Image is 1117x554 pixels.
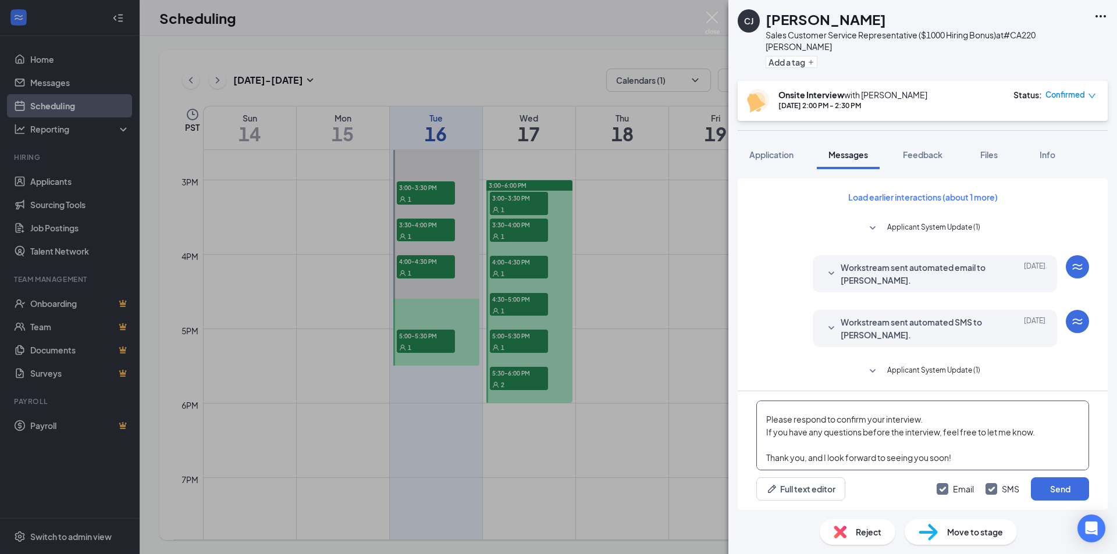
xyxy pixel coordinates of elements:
[824,267,838,281] svg: SmallChevronDown
[866,221,880,235] svg: SmallChevronDown
[1088,92,1096,100] span: down
[838,188,1008,206] button: Load earlier interactions (about 1 more)
[778,101,927,110] div: [DATE] 2:00 PM - 2:30 PM
[766,56,817,68] button: PlusAdd a tag
[756,401,1089,470] textarea: Hello [PERSON_NAME], I’m just reaching out as a reminder for your interview scheduled for [DATE] ...
[841,316,993,341] span: Workstream sent automated SMS to [PERSON_NAME].
[980,149,998,160] span: Files
[841,261,993,287] span: Workstream sent automated email to [PERSON_NAME].
[756,477,845,501] button: Full text editorPen
[1077,514,1105,542] div: Open Intercom Messenger
[766,483,778,495] svg: Pen
[856,526,881,538] span: Reject
[903,149,942,160] span: Feedback
[1045,89,1085,101] span: Confirmed
[887,364,980,378] span: Applicant System Update (1)
[778,90,844,100] b: Onsite Interview
[828,149,868,160] span: Messages
[744,15,753,27] div: CJ
[1094,9,1108,23] svg: Ellipses
[866,364,880,378] svg: SmallChevronDown
[766,9,886,29] h1: [PERSON_NAME]
[1031,477,1089,501] button: Send
[1070,314,1084,328] svg: WorkstreamLogo
[1040,149,1055,160] span: Info
[766,29,1088,52] div: Sales Customer Service Representative ($1000 Hiring Bonus) at #CA220 [PERSON_NAME]
[1013,89,1042,101] div: Status :
[778,89,927,101] div: with [PERSON_NAME]
[1024,316,1045,341] span: [DATE]
[749,149,794,160] span: Application
[1024,261,1045,287] span: [DATE]
[866,364,980,378] button: SmallChevronDownApplicant System Update (1)
[947,526,1003,538] span: Move to stage
[887,221,980,235] span: Applicant System Update (1)
[824,321,838,335] svg: SmallChevronDown
[807,59,814,66] svg: Plus
[1070,260,1084,274] svg: WorkstreamLogo
[866,221,980,235] button: SmallChevronDownApplicant System Update (1)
